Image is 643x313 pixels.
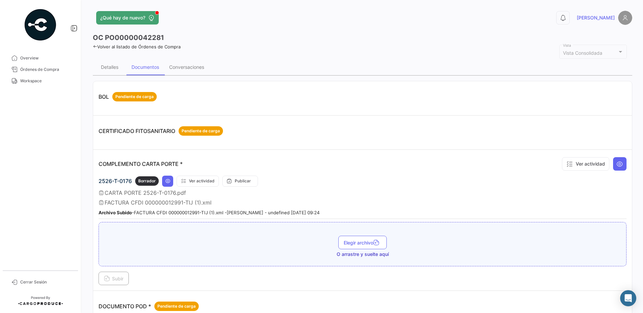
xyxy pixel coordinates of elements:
[99,210,320,215] small: - FACTURA CFDI 000000012991-TIJ (1).xml - [PERSON_NAME] - undefined [DATE] 09:24
[563,50,602,56] mat-select-trigger: Vista Consolidada
[99,178,132,184] span: 2526-T-0176
[131,64,159,70] div: Documentos
[99,272,129,285] button: Subir
[99,126,223,136] p: CERTIFICADO FITOSANITARIO
[99,161,183,167] p: COMPLEMENTO CARTA PORTE *
[337,251,389,258] span: O arrastre y suelte aquí
[20,66,73,73] span: Órdenes de Compra
[104,276,123,281] span: Subir
[338,236,387,249] button: Elegir archivo
[5,75,75,87] a: Workspace
[577,14,615,21] span: [PERSON_NAME]
[5,52,75,64] a: Overview
[93,44,181,49] a: Volver al listado de Órdenes de Compra
[618,11,632,25] img: placeholder-user.png
[5,64,75,75] a: Órdenes de Compra
[344,240,381,245] span: Elegir archivo
[169,64,204,70] div: Conversaciones
[101,64,118,70] div: Detalles
[105,189,186,196] span: CARTA PORTE 2526-T-0176.pdf
[99,92,157,101] p: BOL
[20,78,73,84] span: Workspace
[20,279,73,285] span: Cerrar Sesión
[620,290,636,306] div: Abrir Intercom Messenger
[24,8,57,42] img: powered-by.png
[20,55,73,61] span: Overview
[138,178,156,184] span: Borrador
[115,94,154,100] span: Pendiente de carga
[105,199,212,206] span: FACTURA CFDI 000000012991-TIJ (1).xml
[222,176,258,187] button: Publicar
[99,210,132,215] b: Archivo Subido
[562,157,609,171] button: Ver actividad
[100,14,145,21] span: ¿Qué hay de nuevo?
[96,11,159,25] button: ¿Qué hay de nuevo?
[93,33,164,42] h3: OC PO00000042281
[99,302,199,311] p: DOCUMENTO POD *
[177,176,219,187] button: Ver actividad
[182,128,220,134] span: Pendiente de carga
[157,303,196,309] span: Pendiente de carga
